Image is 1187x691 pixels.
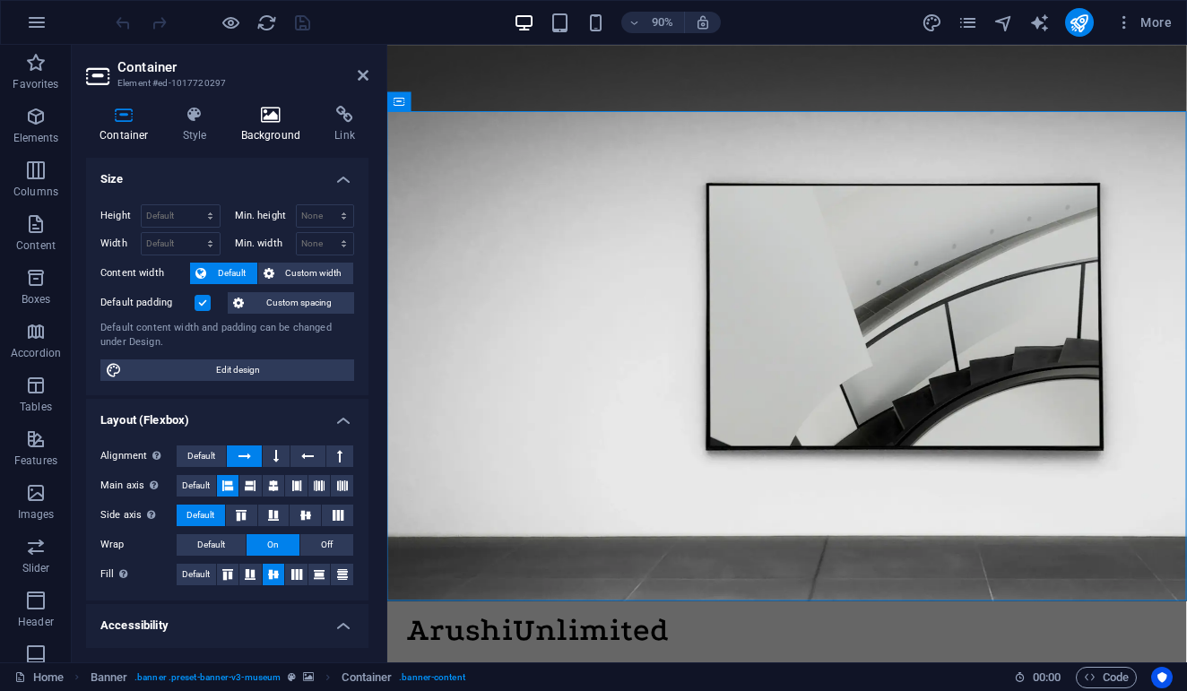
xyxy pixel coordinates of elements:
[1115,13,1172,31] span: More
[957,13,978,33] i: Pages (Ctrl+Alt+S)
[342,667,392,688] span: Click to select. Double-click to edit
[197,534,225,556] span: Default
[86,106,169,143] h4: Container
[22,561,50,575] p: Slider
[100,238,141,248] label: Width
[235,211,296,220] label: Min. height
[127,359,349,381] span: Edit design
[1065,8,1094,37] button: publish
[187,445,215,467] span: Default
[258,263,354,284] button: Custom width
[18,615,54,629] p: Header
[220,12,241,33] button: Click here to leave preview mode and continue editing
[957,12,979,33] button: pages
[1076,667,1137,688] button: Code
[280,263,349,284] span: Custom width
[169,106,228,143] h4: Style
[14,453,57,468] p: Features
[100,359,354,381] button: Edit design
[177,445,226,467] button: Default
[14,667,64,688] a: Click to cancel selection. Double-click to open Pages
[288,672,296,682] i: This element is a customizable preset
[100,445,177,467] label: Alignment
[922,13,942,33] i: Design (Ctrl+Alt+Y)
[134,667,281,688] span: . banner .preset-banner-v3-museum
[1033,667,1061,688] span: 00 00
[100,534,177,556] label: Wrap
[86,158,368,190] h4: Size
[190,263,257,284] button: Default
[186,505,214,526] span: Default
[247,534,299,556] button: On
[1045,670,1048,684] span: :
[267,534,279,556] span: On
[100,321,354,350] div: Default content width and padding can be changed under Design.
[100,211,141,220] label: Height
[91,667,465,688] nav: breadcrumb
[100,475,177,497] label: Main axis
[91,667,128,688] span: Click to select. Double-click to edit
[321,106,368,143] h4: Link
[321,534,333,556] span: Off
[212,263,252,284] span: Default
[86,399,368,431] h4: Layout (Flexbox)
[1084,667,1129,688] span: Code
[1069,13,1089,33] i: Publish
[20,400,52,414] p: Tables
[648,12,677,33] h6: 90%
[249,292,349,314] span: Custom spacing
[1108,8,1179,37] button: More
[303,672,314,682] i: This element contains a background
[177,475,216,497] button: Default
[922,12,943,33] button: design
[1151,667,1173,688] button: Usercentrics
[1014,667,1061,688] h6: Session time
[11,346,61,360] p: Accordion
[100,263,190,284] label: Content width
[117,59,368,75] h2: Container
[695,14,711,30] i: On resize automatically adjust zoom level to fit chosen device.
[177,534,246,556] button: Default
[13,131,59,145] p: Elements
[228,106,322,143] h4: Background
[13,185,58,199] p: Columns
[16,238,56,253] p: Content
[300,534,353,556] button: Off
[177,505,225,526] button: Default
[993,12,1015,33] button: navigator
[18,507,55,522] p: Images
[228,292,354,314] button: Custom spacing
[177,564,216,585] button: Default
[1029,12,1051,33] button: text_generator
[235,238,296,248] label: Min. width
[182,475,210,497] span: Default
[100,505,177,526] label: Side axis
[1029,13,1050,33] i: AI Writer
[182,564,210,585] span: Default
[256,13,277,33] i: Reload page
[22,292,51,307] p: Boxes
[256,12,277,33] button: reload
[399,667,464,688] span: . banner-content
[621,12,685,33] button: 90%
[100,292,195,314] label: Default padding
[86,604,368,636] h4: Accessibility
[100,564,177,585] label: Fill
[117,75,333,91] h3: Element #ed-1017720297
[13,77,58,91] p: Favorites
[993,13,1014,33] i: Navigator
